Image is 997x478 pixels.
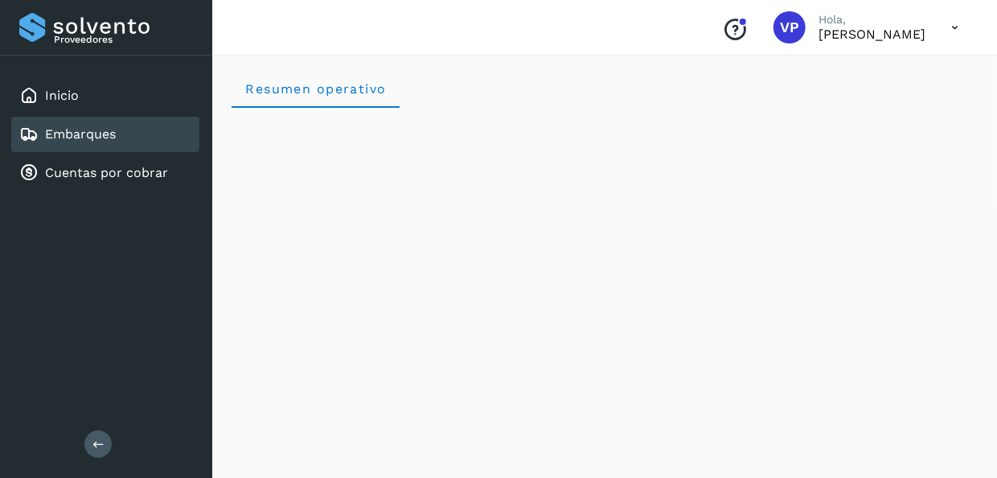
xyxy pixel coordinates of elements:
div: Cuentas por cobrar [11,155,199,191]
p: Proveedores [54,34,193,45]
div: Embarques [11,117,199,152]
span: Resumen operativo [244,81,387,97]
a: Embarques [45,126,116,142]
div: Inicio [11,78,199,113]
a: Inicio [45,88,79,103]
p: VIRIDIANA PACHECO [819,27,925,42]
p: Hola, [819,13,925,27]
a: Cuentas por cobrar [45,165,168,180]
